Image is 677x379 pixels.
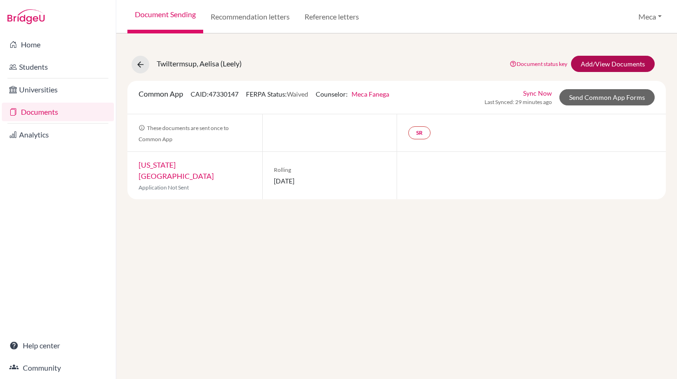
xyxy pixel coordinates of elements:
[287,90,308,98] span: Waived
[510,60,567,67] a: Document status key
[139,124,229,143] span: These documents are sent once to Common App
[2,80,114,99] a: Universities
[2,359,114,377] a: Community
[139,184,189,191] span: Application Not Sent
[634,8,666,26] button: Meca
[559,89,655,105] a: Send Common App Forms
[7,9,45,24] img: Bridge-U
[2,35,114,54] a: Home
[246,90,308,98] span: FERPA Status:
[2,125,114,144] a: Analytics
[408,126,431,139] a: SR
[2,336,114,355] a: Help center
[571,56,655,72] a: Add/View Documents
[274,166,386,174] span: Rolling
[523,88,552,98] a: Sync Now
[316,90,389,98] span: Counselor:
[157,59,242,68] span: Twiltermsup, Aelisa (Leely)
[191,90,239,98] span: CAID: 47330147
[139,160,214,180] a: [US_STATE][GEOGRAPHIC_DATA]
[139,89,183,98] span: Common App
[2,103,114,121] a: Documents
[2,58,114,76] a: Students
[485,98,552,106] span: Last Synced: 29 minutes ago
[274,176,386,186] span: [DATE]
[352,90,389,98] a: Meca Fanega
